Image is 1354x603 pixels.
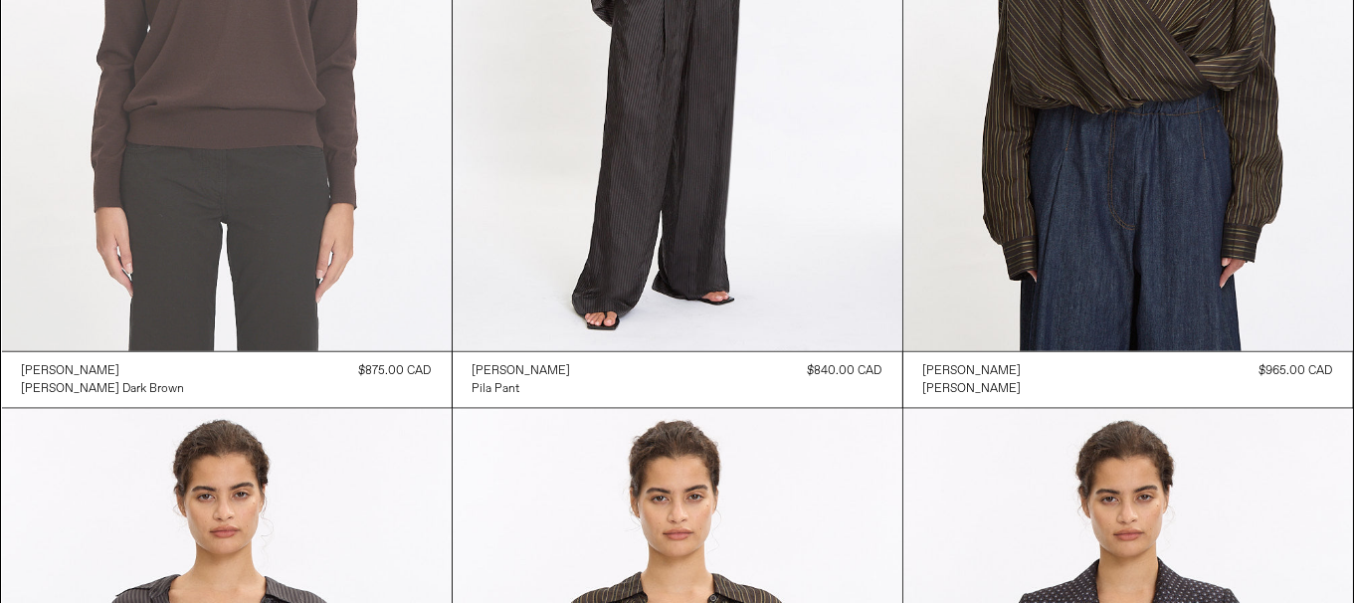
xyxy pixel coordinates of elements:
div: [PERSON_NAME] [923,363,1022,380]
a: [PERSON_NAME] [473,362,571,380]
div: $840.00 CAD [808,362,882,380]
a: [PERSON_NAME] [923,362,1022,380]
div: [PERSON_NAME] Dark Brown [22,381,185,398]
a: [PERSON_NAME] [923,380,1022,398]
div: [PERSON_NAME] [923,381,1022,398]
div: $965.00 CAD [1259,362,1333,380]
a: Pila Pant [473,380,571,398]
div: [PERSON_NAME] [473,363,571,380]
div: $875.00 CAD [359,362,432,380]
div: Pila Pant [473,381,520,398]
div: [PERSON_NAME] [22,363,120,380]
a: [PERSON_NAME] [22,362,185,380]
a: [PERSON_NAME] Dark Brown [22,380,185,398]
